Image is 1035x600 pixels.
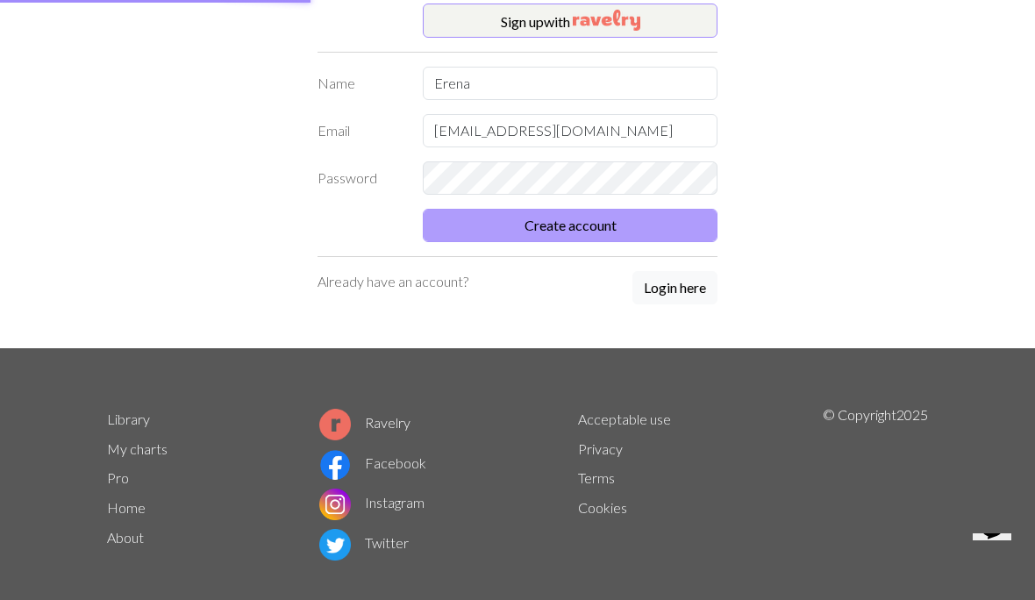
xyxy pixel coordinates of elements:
[319,414,410,431] a: Ravelry
[578,499,627,516] a: Cookies
[573,10,640,31] img: Ravelry
[107,499,146,516] a: Home
[319,449,351,481] img: Facebook logo
[632,271,717,304] button: Login here
[966,533,1024,589] iframe: chat widget
[319,489,351,520] img: Instagram logo
[319,494,425,511] a: Instagram
[578,440,623,457] a: Privacy
[107,411,150,427] a: Library
[307,67,412,100] label: Name
[319,409,351,440] img: Ravelry logo
[423,4,717,39] button: Sign upwith
[319,529,351,561] img: Twitter logo
[107,469,129,486] a: Pro
[319,454,426,471] a: Facebook
[107,440,168,457] a: My charts
[307,161,412,195] label: Password
[823,404,928,564] p: © Copyright 2025
[107,529,144,546] a: About
[319,534,409,551] a: Twitter
[307,114,412,147] label: Email
[578,411,671,427] a: Acceptable use
[632,271,717,306] a: Login here
[318,271,468,292] p: Already have an account?
[578,469,615,486] a: Terms
[423,209,717,242] button: Create account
